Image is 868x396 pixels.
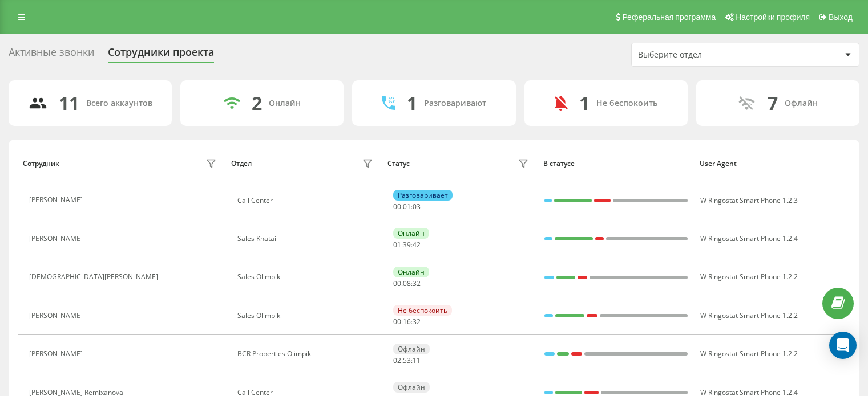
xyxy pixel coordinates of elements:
[393,382,430,393] div: Офлайн
[23,160,59,168] div: Сотрудник
[237,235,376,243] div: Sales Khatai
[237,273,376,281] div: Sales Olimpik
[237,197,376,205] div: Call Center
[393,317,401,326] span: 00
[393,267,429,277] div: Онлайн
[393,240,401,250] span: 01
[393,356,401,365] span: 02
[9,46,94,64] div: Активные звонки
[393,279,401,288] span: 00
[700,349,798,358] span: W Ringostat Smart Phone 1.2.2
[237,350,376,358] div: BCR Properties Olimpik
[736,13,810,22] span: Настройки профиля
[29,312,86,320] div: [PERSON_NAME]
[768,92,778,114] div: 7
[700,234,798,243] span: W Ringostat Smart Phone 1.2.4
[829,332,857,359] div: Open Intercom Messenger
[829,13,853,22] span: Выход
[393,241,421,249] div: : :
[403,317,411,326] span: 16
[393,280,421,288] div: : :
[403,240,411,250] span: 39
[413,240,421,250] span: 42
[413,317,421,326] span: 32
[393,228,429,239] div: Онлайн
[579,92,590,114] div: 1
[413,202,421,211] span: 03
[237,312,376,320] div: Sales Olimpik
[407,92,417,114] div: 1
[413,279,421,288] span: 32
[86,99,152,108] div: Всего аккаунтов
[622,13,716,22] span: Реферальная программа
[700,160,845,168] div: User Agent
[393,344,430,354] div: Офлайн
[252,92,262,114] div: 2
[393,318,421,326] div: : :
[393,190,453,201] div: Разговаривает
[29,350,86,358] div: [PERSON_NAME]
[700,272,798,281] span: W Ringostat Smart Phone 1.2.2
[785,99,818,108] div: Офлайн
[269,99,301,108] div: Онлайн
[231,160,252,168] div: Отдел
[59,92,79,114] div: 11
[700,311,798,320] span: W Ringostat Smart Phone 1.2.2
[413,356,421,365] span: 11
[387,160,410,168] div: Статус
[403,356,411,365] span: 53
[29,196,86,204] div: [PERSON_NAME]
[29,273,161,281] div: [DEMOGRAPHIC_DATA][PERSON_NAME]
[393,357,421,365] div: : :
[424,99,486,108] div: Разговаривают
[638,50,774,60] div: Выберите отдел
[403,202,411,211] span: 01
[108,46,214,64] div: Сотрудники проекта
[700,195,798,205] span: W Ringostat Smart Phone 1.2.3
[393,202,401,211] span: 00
[393,305,452,316] div: Не беспокоить
[29,235,86,243] div: [PERSON_NAME]
[403,279,411,288] span: 08
[393,203,421,211] div: : :
[596,99,657,108] div: Не беспокоить
[543,160,689,168] div: В статусе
